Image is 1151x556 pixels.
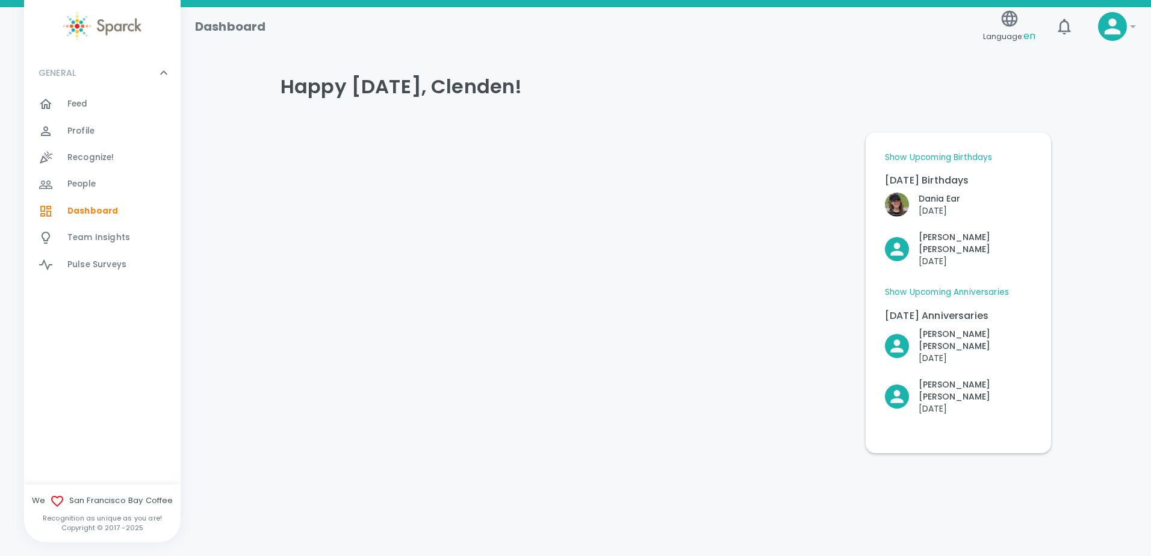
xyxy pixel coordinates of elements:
span: Team Insights [67,232,130,244]
p: [DATE] [919,255,1032,267]
a: Recognize! [24,144,181,171]
button: Click to Recognize! [885,193,960,217]
a: Dashboard [24,198,181,224]
div: GENERAL [24,91,181,283]
p: [DATE] [919,352,1032,364]
a: Pulse Surveys [24,252,181,278]
div: Click to Recognize! [875,183,960,217]
span: We San Francisco Bay Coffee [24,494,181,508]
span: Recognize! [67,152,114,164]
p: [DATE] Anniversaries [885,309,1032,323]
p: Dania Ear [919,193,960,205]
a: Feed [24,91,181,117]
p: [PERSON_NAME] [PERSON_NAME] [919,378,1032,403]
p: [PERSON_NAME] [PERSON_NAME] [919,231,1032,255]
h4: Happy [DATE], Clenden! [281,75,1051,99]
p: [DATE] Birthdays [885,173,1032,188]
p: Recognition as unique as you are! [24,513,181,523]
button: Click to Recognize! [885,378,1032,415]
button: Language:en [978,5,1040,48]
span: Feed [67,98,88,110]
span: Language: [983,28,1035,45]
span: Dashboard [67,205,118,217]
a: Team Insights [24,224,181,251]
span: en [1023,29,1035,43]
div: Click to Recognize! [875,318,1032,364]
img: Sparck logo [63,12,141,40]
p: [PERSON_NAME] [PERSON_NAME] [919,328,1032,352]
span: Pulse Surveys [67,259,126,271]
div: Click to Recognize! [875,221,1032,267]
p: Copyright © 2017 - 2025 [24,523,181,533]
p: GENERAL [39,67,76,79]
p: [DATE] [919,205,960,217]
span: Profile [67,125,95,137]
img: Picture of Dania Ear [885,193,909,217]
a: Profile [24,118,181,144]
a: Show Upcoming Birthdays [885,152,992,164]
a: Sparck logo [24,12,181,40]
a: Show Upcoming Anniversaries [885,286,1009,298]
div: GENERAL [24,55,181,91]
a: People [24,171,181,197]
button: Click to Recognize! [885,328,1032,364]
span: People [67,178,96,190]
p: [DATE] [919,403,1032,415]
div: Click to Recognize! [875,369,1032,415]
button: Click to Recognize! [885,231,1032,267]
h1: Dashboard [195,17,265,36]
